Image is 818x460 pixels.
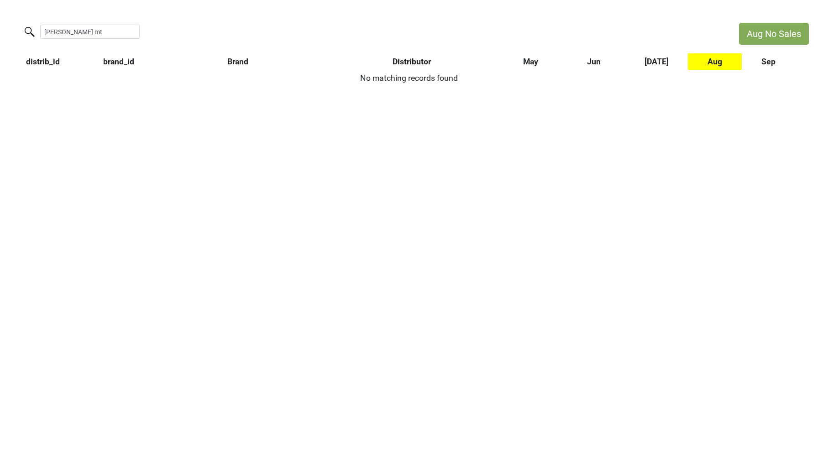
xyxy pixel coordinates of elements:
[152,53,324,70] th: Brand: activate to sort column ascending
[796,53,818,70] th: &nbsp;: activate to sort column ascending
[324,53,499,70] th: Distributor: activate to sort column ascending
[688,53,742,70] th: Aug: activate to sort column ascending
[86,53,152,70] th: brand_id: activate to sort column ascending
[562,53,625,70] th: Jun: activate to sort column ascending
[499,53,562,70] th: May: activate to sort column ascending
[739,23,809,45] button: Aug No Sales
[625,53,688,70] th: Jul: activate to sort column ascending
[742,53,796,70] th: Sep: activate to sort column ascending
